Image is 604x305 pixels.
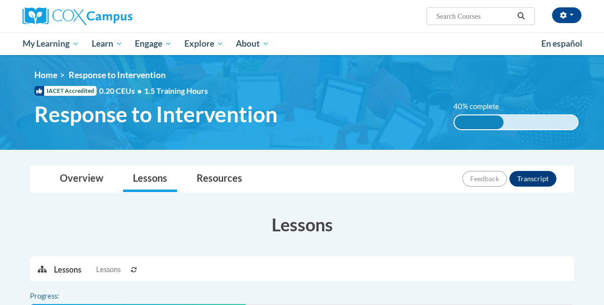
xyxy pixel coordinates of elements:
a: Resources [187,166,252,192]
a: Overview [50,166,113,192]
span: Response to Intervention [34,101,277,127]
span: Engage [135,38,172,50]
a: Cox Campus [23,7,199,25]
button: Transcript [509,171,556,187]
span: My Learning [23,38,79,50]
span: • [137,86,142,95]
span: IACET Accredited [34,86,97,96]
a: About [230,32,276,55]
a: My Learning [16,32,85,55]
input: Search Courses [435,10,514,22]
img: Cox Campus [23,7,132,25]
span: 0.20 CEUs [99,85,144,96]
button: Feedback [462,171,507,187]
h3: Lessons [30,212,574,237]
p: Lessons [54,264,81,275]
a: Home [34,70,57,80]
label: Progress: [30,291,86,302]
a: En español [535,33,589,54]
label: 40% complete [453,101,510,112]
a: Engage [128,32,178,55]
span: Lessons [96,264,121,275]
a: Explore [178,32,230,55]
button: Account Settings [552,7,581,23]
span: En español [541,38,582,49]
a: Learn [85,32,129,55]
a: Lessons [123,166,177,192]
div: 40% complete [454,115,503,129]
span: Explore [184,38,224,50]
button: Search [514,10,528,22]
span: 1.5 Training Hours [144,86,208,95]
span: About [236,38,269,50]
div: Main menu [15,32,589,55]
span: Learn [92,38,123,50]
span: Response to Intervention [69,70,166,80]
